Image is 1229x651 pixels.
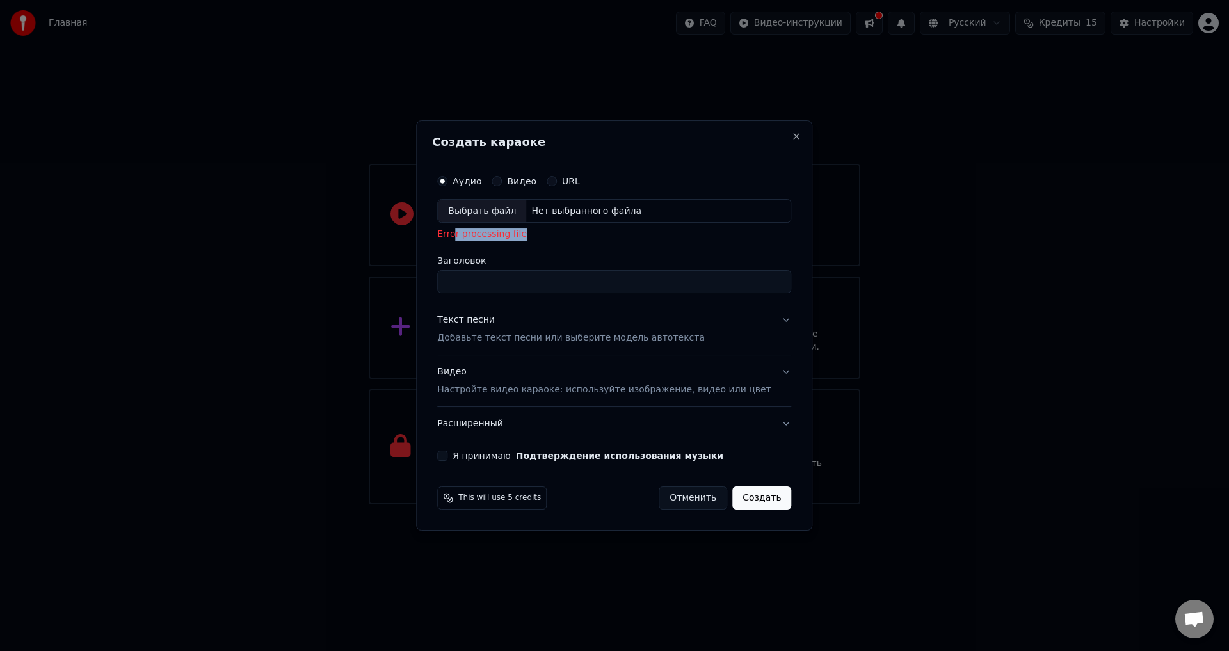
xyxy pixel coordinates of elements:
button: Расширенный [437,407,791,440]
label: Видео [507,177,536,186]
div: Выбрать файл [438,200,526,223]
button: Отменить [659,486,727,510]
span: This will use 5 credits [458,493,541,503]
label: URL [562,177,580,186]
div: Видео [437,366,771,396]
div: Нет выбранного файла [526,205,647,218]
button: Текст песниДобавьте текст песни или выберите модель автотекста [437,304,791,355]
div: Error processing file [437,229,791,241]
p: Добавьте текст песни или выберите модель автотекста [437,332,705,345]
h2: Создать караоке [432,136,796,148]
label: Я принимаю [453,451,723,460]
div: Текст песни [437,314,495,327]
label: Заголовок [437,257,791,266]
label: Аудио [453,177,481,186]
button: Создать [732,486,791,510]
button: ВидеоНастройте видео караоке: используйте изображение, видео или цвет [437,355,791,406]
button: Я принимаю [516,451,723,460]
p: Настройте видео караоке: используйте изображение, видео или цвет [437,383,771,396]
